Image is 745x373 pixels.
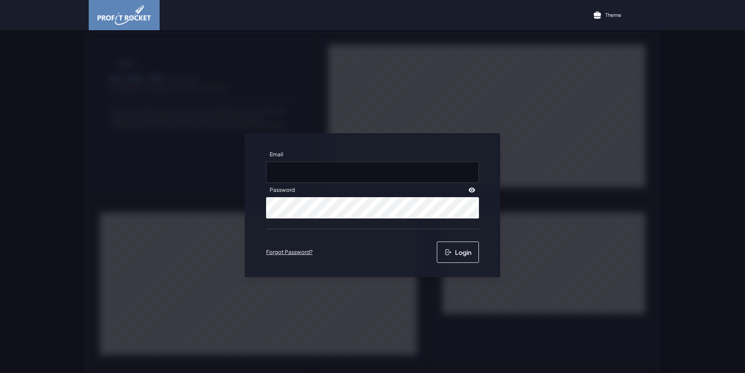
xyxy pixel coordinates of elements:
a: Forgot Password? [266,249,313,256]
p: Theme [605,12,621,18]
label: Password [266,183,298,197]
img: image [98,5,151,25]
label: Email [266,147,287,162]
button: Login [437,242,479,263]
